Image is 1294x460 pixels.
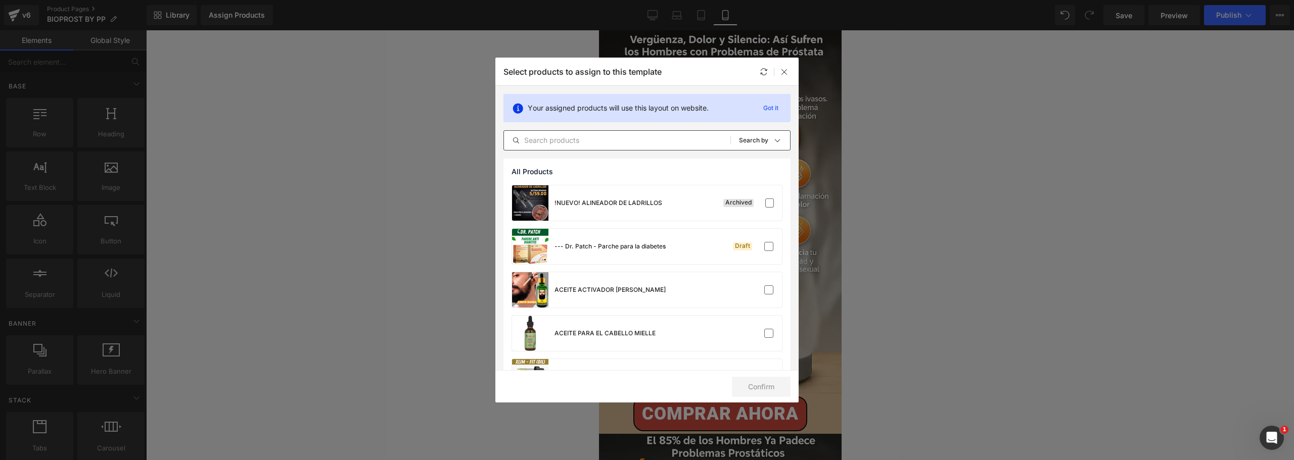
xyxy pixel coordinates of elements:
span: 1 [1280,426,1288,434]
a: product-img [512,185,548,221]
div: Archived [723,199,754,207]
iframe: Intercom live chat [1260,426,1284,450]
input: Search products [504,134,730,146]
div: !NUEVO! ALINEADOR DE LADRILLOS [554,198,662,208]
p: Select products to assign to this template [503,67,662,77]
span: COMPRAR AHORA [43,375,199,392]
p: Search by [739,137,768,144]
a: COMPRAR AHORA [34,366,208,401]
div: ACEITE ACTIVADOR [PERSON_NAME] [554,285,666,294]
a: product-img [512,316,548,351]
a: product-img [512,272,548,308]
div: Draft [733,242,752,250]
a: product-img [512,359,548,394]
button: Confirm [732,377,791,397]
p: Your assigned products will use this layout on website. [528,103,709,114]
a: product-img [512,229,548,264]
div: --- Dr. Patch - Parche para la diabetes [554,242,666,251]
p: Got it [759,102,782,114]
span: All Products [512,168,553,176]
div: ACEITE PARA EL CABELLO MIELLE [554,329,656,338]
